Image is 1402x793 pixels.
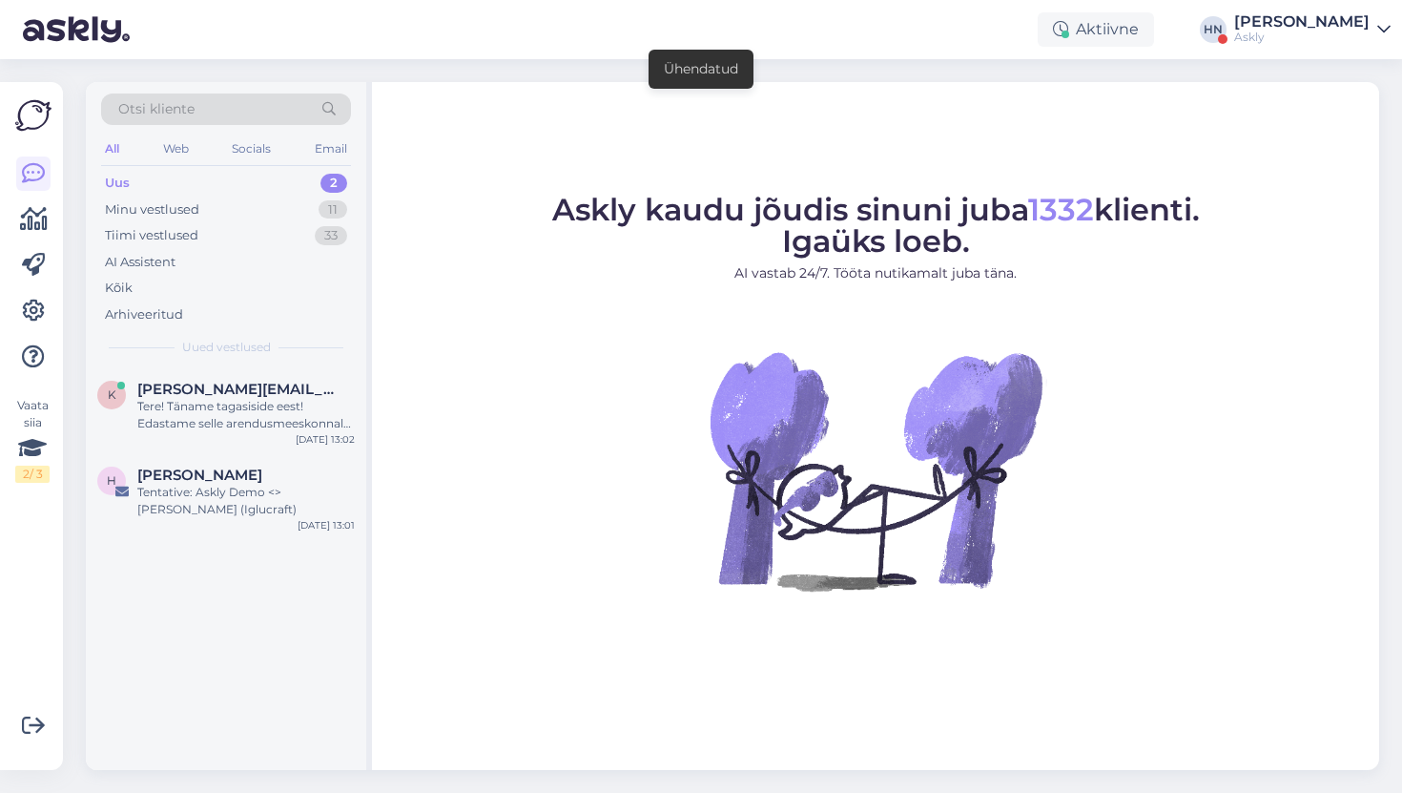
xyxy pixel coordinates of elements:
div: Minu vestlused [105,200,199,219]
span: Uued vestlused [182,339,271,356]
div: Arhiveeritud [105,305,183,324]
span: 1332 [1028,191,1094,228]
div: Tere! Täname tagasiside eest! Edastame selle arendusmeeskonnale. Kirjavigade parandamise funktsio... [137,398,355,432]
a: [PERSON_NAME]Askly [1234,14,1391,45]
div: Email [311,136,351,161]
div: Vaata siia [15,397,50,483]
div: Askly [1234,30,1370,45]
span: H [107,473,116,488]
div: Ühendatud [664,59,738,79]
div: [DATE] 13:01 [298,518,355,532]
img: No Chat active [704,299,1047,642]
span: Askly kaudu jõudis sinuni juba klienti. Igaüks loeb. [552,191,1200,260]
span: Hele Reinsalu [137,467,262,484]
div: 11 [319,200,347,219]
div: Tiimi vestlused [105,226,198,245]
div: [DATE] 13:02 [296,432,355,447]
div: HN [1200,16,1227,43]
div: 33 [315,226,347,245]
span: k [108,387,116,402]
div: Socials [228,136,275,161]
span: Otsi kliente [118,99,195,119]
p: AI vastab 24/7. Tööta nutikamalt juba täna. [552,263,1200,283]
div: AI Assistent [105,253,175,272]
div: Web [159,136,193,161]
div: Kõik [105,279,133,298]
span: kristiina.laur@eestiloto.ee [137,381,336,398]
div: Tentative: Askly Demo <> [PERSON_NAME] (Iglucraft) [137,484,355,518]
div: 2 / 3 [15,466,50,483]
div: Aktiivne [1038,12,1154,47]
img: Askly Logo [15,97,52,134]
div: 2 [320,174,347,193]
div: [PERSON_NAME] [1234,14,1370,30]
div: Uus [105,174,130,193]
div: All [101,136,123,161]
